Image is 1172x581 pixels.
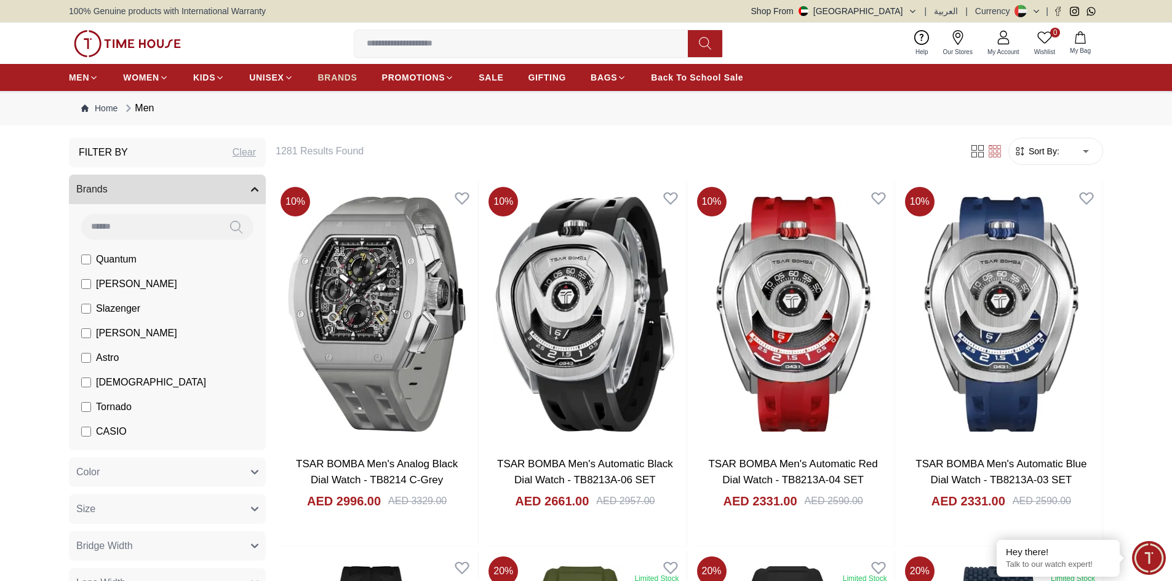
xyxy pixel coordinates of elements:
[96,424,127,439] span: CASIO
[69,457,266,487] button: Color
[479,66,503,89] a: SALE
[915,458,1086,486] a: TSAR BOMBA Men's Automatic Blue Dial Watch - TB8213A-03 SET
[591,66,626,89] a: BAGS
[1062,29,1098,58] button: My Bag
[900,182,1102,446] img: TSAR BOMBA Men's Automatic Blue Dial Watch - TB8213A-03 SET
[908,28,936,59] a: Help
[74,30,181,57] img: ...
[318,66,357,89] a: BRANDS
[983,47,1024,57] span: My Account
[69,71,89,84] span: MEN
[193,66,225,89] a: KIDS
[1013,494,1071,508] div: AED 2590.00
[96,252,137,267] span: Quantum
[318,71,357,84] span: BRANDS
[528,66,566,89] a: GIFTING
[1086,7,1096,16] a: Whatsapp
[81,353,91,363] input: Astro
[591,71,617,84] span: BAGS
[96,301,140,316] span: Slazenger
[69,531,266,561] button: Bridge Width
[497,458,673,486] a: TSAR BOMBA Men's Automatic Black Dial Watch - TB8213A-06 SET
[69,5,266,17] span: 100% Genuine products with International Warranty
[1006,546,1110,558] div: Hey there!
[193,71,215,84] span: KIDS
[382,71,445,84] span: PROMOTIONS
[81,427,91,437] input: CASIO
[484,182,686,446] img: TSAR BOMBA Men's Automatic Black Dial Watch - TB8213A-06 SET
[81,328,91,338] input: [PERSON_NAME]
[799,6,808,16] img: United Arab Emirates
[751,5,917,17] button: Shop From[GEOGRAPHIC_DATA]
[81,102,118,114] a: Home
[1070,7,1079,16] a: Instagram
[1026,145,1059,157] span: Sort By:
[69,175,266,204] button: Brands
[1132,541,1166,575] div: Chat Widget
[76,539,133,553] span: Bridge Width
[69,66,98,89] a: MEN
[96,350,119,365] span: Astro
[81,402,91,412] input: Tornado
[911,47,933,57] span: Help
[96,326,177,341] span: [PERSON_NAME]
[1053,7,1062,16] a: Facebook
[382,66,455,89] a: PROMOTIONS
[488,187,518,216] span: 10 %
[76,465,100,480] span: Color
[1065,46,1096,55] span: My Bag
[965,5,968,17] span: |
[1027,28,1062,59] a: 0Wishlist
[528,71,566,84] span: GIFTING
[81,255,91,264] input: Quantum
[934,5,958,17] button: العربية
[96,277,177,291] span: [PERSON_NAME]
[96,400,132,414] span: Tornado
[233,145,256,160] div: Clear
[1006,559,1110,570] p: Talk to our watch expert!
[1050,28,1060,38] span: 0
[805,494,863,508] div: AED 2590.00
[123,71,159,84] span: WOMEN
[651,71,743,84] span: Back To School Sale
[81,279,91,289] input: [PERSON_NAME]
[81,377,91,387] input: [DEMOGRAPHIC_DATA]
[276,144,954,159] h6: 1281 Results Found
[249,66,293,89] a: UNISEX
[1014,145,1059,157] button: Sort By:
[596,494,655,508] div: AED 2957.00
[122,101,154,116] div: Men
[651,66,743,89] a: Back To School Sale
[249,71,284,84] span: UNISEX
[515,492,589,510] h4: AED 2661.00
[479,71,503,84] span: SALE
[905,187,935,216] span: 10 %
[388,494,447,508] div: AED 3329.00
[276,182,478,446] img: TSAR BOMBA Men's Analog Black Dial Watch - TB8214 C-Grey
[123,66,169,89] a: WOMEN
[76,182,108,197] span: Brands
[1046,5,1048,17] span: |
[79,145,128,160] h3: Filter By
[81,304,91,314] input: Slazenger
[96,449,134,464] span: CITIZEN
[96,375,206,390] span: [DEMOGRAPHIC_DATA]
[281,187,310,216] span: 10 %
[925,5,927,17] span: |
[69,91,1103,125] nav: Breadcrumb
[307,492,381,510] h4: AED 2996.00
[296,458,458,486] a: TSAR BOMBA Men's Analog Black Dial Watch - TB8214 C-Grey
[936,28,980,59] a: Our Stores
[723,492,797,510] h4: AED 2331.00
[692,182,895,446] img: TSAR BOMBA Men's Automatic Red Dial Watch - TB8213A-04 SET
[931,492,1005,510] h4: AED 2331.00
[1029,47,1060,57] span: Wishlist
[76,502,95,516] span: Size
[69,494,266,524] button: Size
[975,5,1015,17] div: Currency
